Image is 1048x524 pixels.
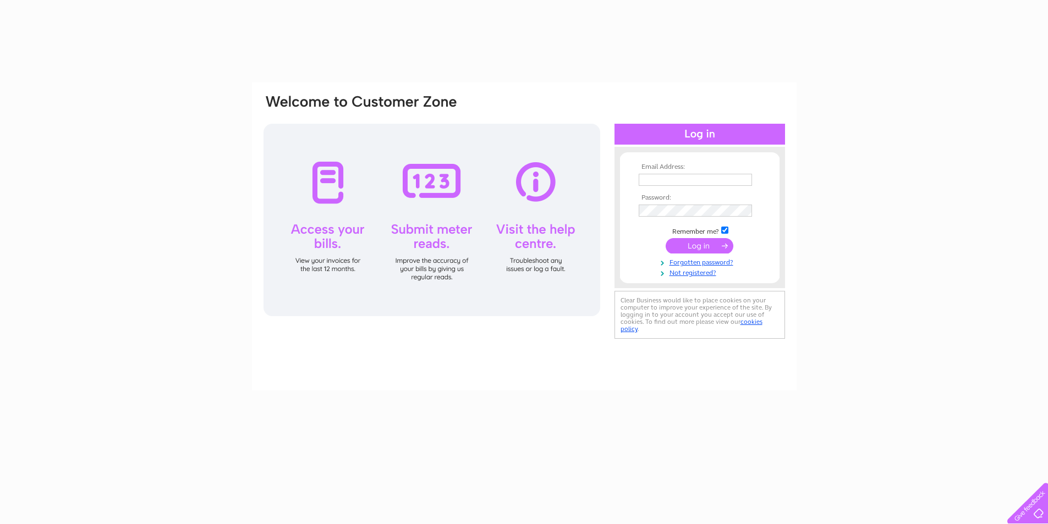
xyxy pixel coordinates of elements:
[636,194,764,202] th: Password:
[614,291,785,339] div: Clear Business would like to place cookies on your computer to improve your experience of the sit...
[636,163,764,171] th: Email Address:
[639,256,764,267] a: Forgotten password?
[636,225,764,236] td: Remember me?
[666,238,733,253] input: Submit
[639,267,764,277] a: Not registered?
[621,318,762,333] a: cookies policy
